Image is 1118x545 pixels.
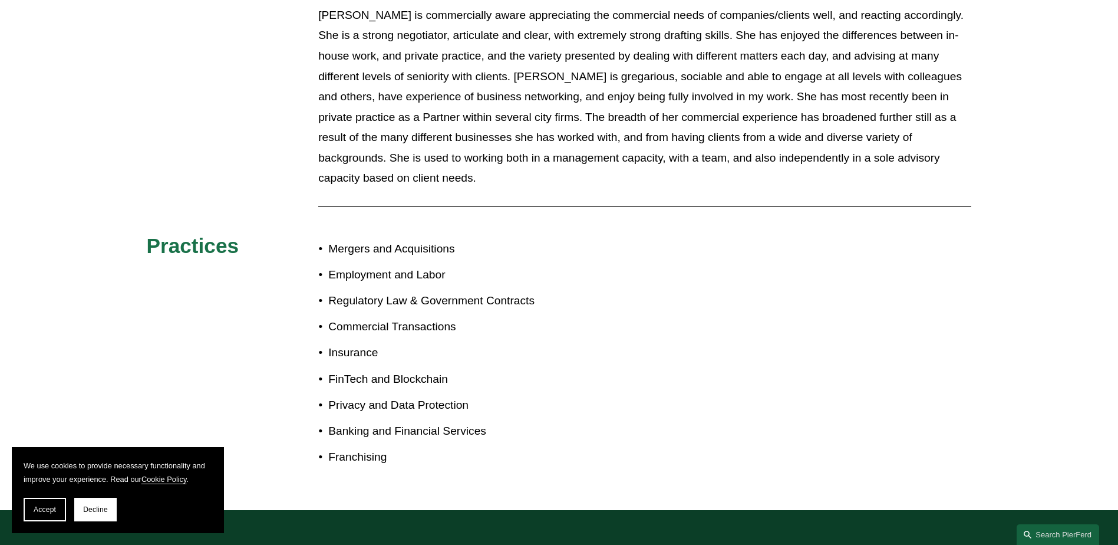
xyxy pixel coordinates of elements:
span: Decline [83,505,108,514]
span: Practices [147,234,239,257]
p: [PERSON_NAME] is commercially aware appreciating the commercial needs of companies/clients well, ... [318,5,971,189]
p: Regulatory Law & Government Contracts [328,291,559,311]
p: Banking and Financial Services [328,421,559,442]
p: We use cookies to provide necessary functionality and improve your experience. Read our . [24,459,212,486]
section: Cookie banner [12,447,224,533]
a: Search this site [1017,524,1099,545]
button: Accept [24,498,66,521]
button: Decline [74,498,117,521]
p: Privacy and Data Protection [328,395,559,416]
p: Insurance [328,343,559,363]
p: Mergers and Acquisitions [328,239,559,260]
span: Accept [34,505,56,514]
p: Commercial Transactions [328,317,559,337]
p: Employment and Labor [328,265,559,285]
p: Franchising [328,447,559,468]
p: FinTech and Blockchain [328,369,559,390]
a: Cookie Policy [141,475,187,484]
